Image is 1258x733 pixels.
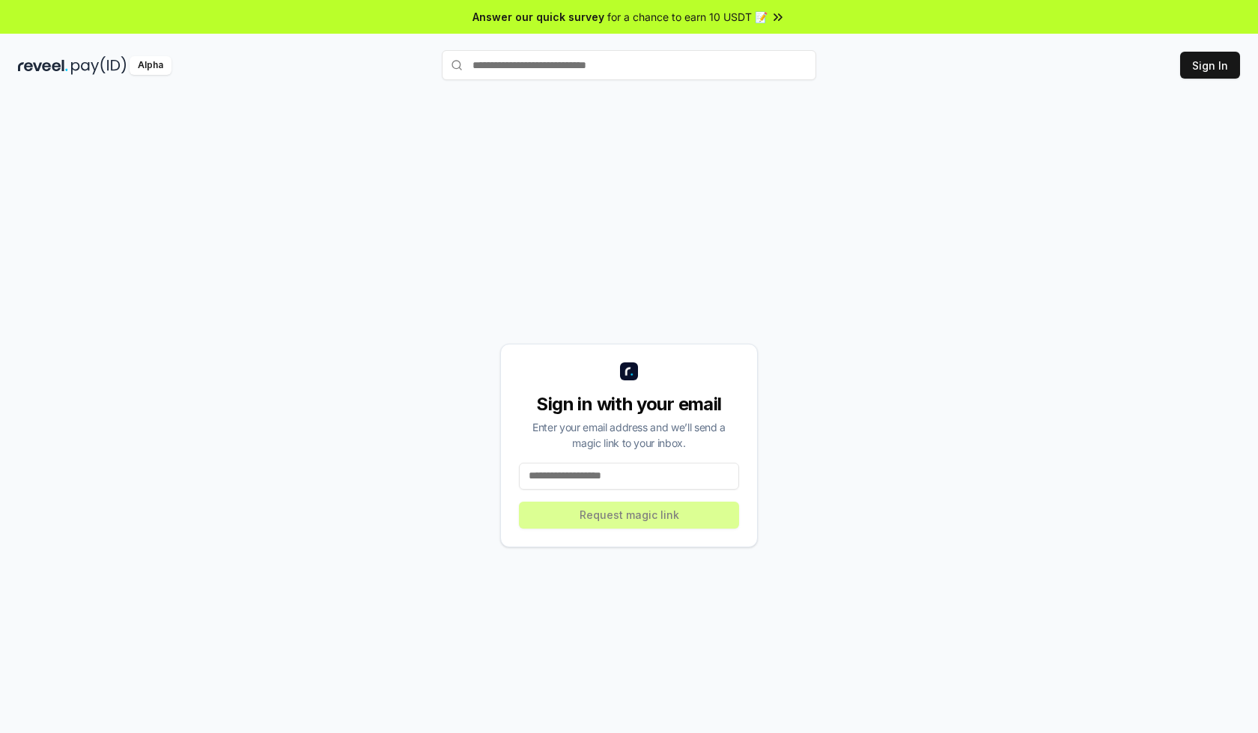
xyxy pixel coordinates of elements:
[130,56,171,75] div: Alpha
[620,362,638,380] img: logo_small
[71,56,127,75] img: pay_id
[18,56,68,75] img: reveel_dark
[1180,52,1240,79] button: Sign In
[472,9,604,25] span: Answer our quick survey
[519,419,739,451] div: Enter your email address and we’ll send a magic link to your inbox.
[607,9,768,25] span: for a chance to earn 10 USDT 📝
[519,392,739,416] div: Sign in with your email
